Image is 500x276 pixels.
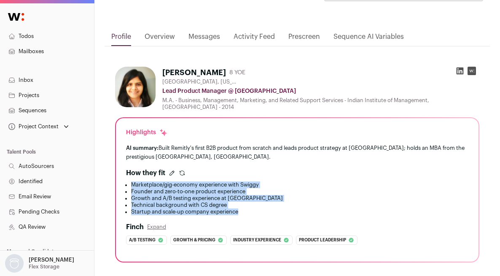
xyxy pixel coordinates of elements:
[234,32,275,46] a: Activity Feed
[162,78,238,85] span: [GEOGRAPHIC_DATA], [US_STATE], [GEOGRAPHIC_DATA]
[126,145,159,151] span: AI summary:
[131,181,468,188] li: Marketplace/gig-economy experience with Swiggy
[111,32,131,46] a: Profile
[145,32,175,46] a: Overview
[7,121,70,133] button: Open dropdown
[299,236,346,244] span: Product leadership
[5,254,24,273] img: nopic.png
[131,208,468,215] li: Startup and scale-up company experience
[162,67,226,78] h1: [PERSON_NAME]
[131,188,468,195] li: Founder and zero-to-one product experience
[129,236,156,244] span: A/b testing
[126,222,144,232] h2: Finch
[162,87,479,95] div: Lead Product Manager @ [GEOGRAPHIC_DATA]
[173,236,215,244] span: Growth & pricing
[3,8,29,25] img: Wellfound
[131,202,468,208] li: Technical background with CS degree
[229,68,245,77] div: 8 YOE
[131,195,468,202] li: Growth and A/B testing experience at [GEOGRAPHIC_DATA]
[162,97,479,111] div: M.A. - Business, Management, Marketing, and Related Support Services - Indian Institute of Manage...
[188,32,220,46] a: Messages
[126,168,165,178] h2: How they fit
[333,32,404,46] a: Sequence AI Variables
[288,32,320,46] a: Prescreen
[115,67,156,107] img: 0bc07c0aba2b5e2ba3519374b3dc9be3b817edb4e098dbd8df6542548e3655fd.jpg
[3,254,76,273] button: Open dropdown
[233,236,281,244] span: Industry experience
[126,143,468,161] div: Built Remitly's first B2B product from scratch and leads product strategy at [GEOGRAPHIC_DATA]; h...
[126,128,168,137] div: Highlights
[7,123,59,130] div: Project Context
[29,257,74,263] p: [PERSON_NAME]
[147,224,166,230] button: Expand
[29,263,59,270] p: Flex Storage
